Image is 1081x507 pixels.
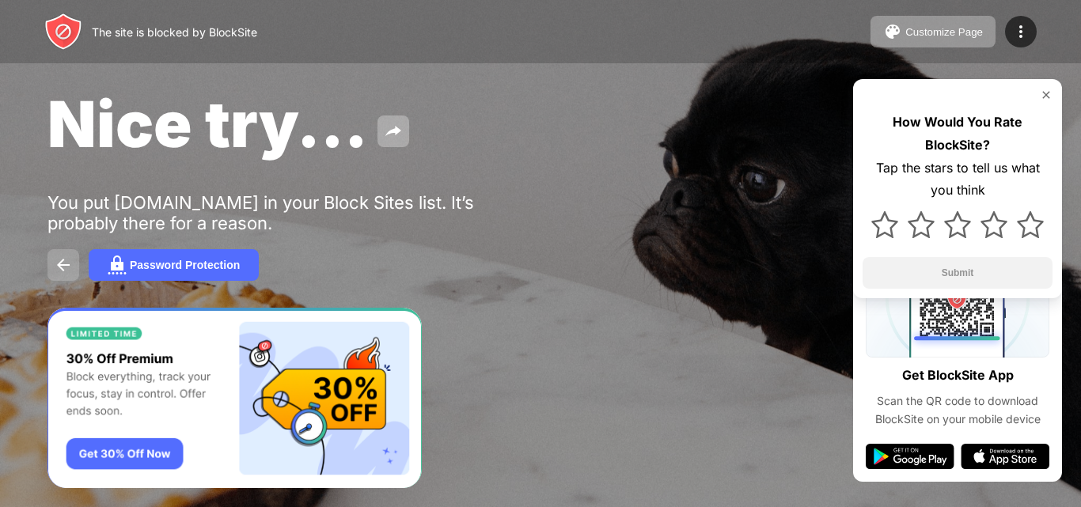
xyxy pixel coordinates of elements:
[1011,22,1030,41] img: menu-icon.svg
[863,111,1053,157] div: How Would You Rate BlockSite?
[866,392,1049,428] div: Scan the QR code to download BlockSite on your mobile device
[980,211,1007,238] img: star.svg
[89,249,259,281] button: Password Protection
[47,85,368,162] span: Nice try...
[961,444,1049,469] img: app-store.svg
[866,444,954,469] img: google-play.svg
[871,211,898,238] img: star.svg
[863,157,1053,202] div: Tap the stars to tell us what you think
[54,255,73,274] img: back.svg
[883,22,902,41] img: pallet.svg
[944,211,971,238] img: star.svg
[47,192,537,233] div: You put [DOMAIN_NAME] in your Block Sites list. It’s probably there for a reason.
[92,25,257,39] div: The site is blocked by BlockSite
[870,16,996,47] button: Customize Page
[902,364,1014,387] div: Get BlockSite App
[108,255,127,274] img: password.svg
[384,122,403,141] img: share.svg
[905,26,983,38] div: Customize Page
[44,13,82,51] img: header-logo.svg
[130,259,240,271] div: Password Protection
[47,308,422,489] iframe: Banner
[908,211,935,238] img: star.svg
[863,257,1053,289] button: Submit
[1040,89,1053,101] img: rate-us-close.svg
[1017,211,1044,238] img: star.svg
